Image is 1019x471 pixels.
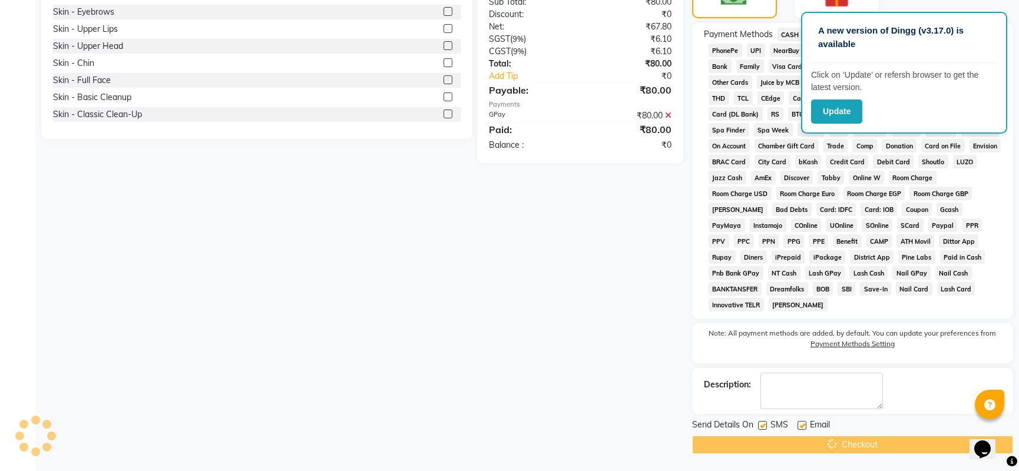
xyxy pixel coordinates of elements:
[813,282,833,296] span: BOB
[767,107,783,121] span: RS
[53,40,123,52] div: Skin - Upper Head
[597,70,680,82] div: ₹0
[937,203,962,216] span: Gcash
[580,58,680,70] div: ₹80.00
[918,155,948,168] span: Shoutlo
[709,59,732,73] span: Bank
[53,57,94,69] div: Skin - Chin
[709,139,750,152] span: On Account
[852,139,877,152] span: Comp
[580,139,680,151] div: ₹0
[811,99,862,124] button: Update
[778,28,803,41] span: CASH
[849,266,888,280] span: Lash Cash
[896,282,932,296] span: Nail Card
[53,23,118,35] div: Skin - Upper Lips
[734,234,754,248] span: PPC
[480,58,580,70] div: Total:
[789,91,818,105] span: Card M
[866,234,892,248] span: CAMP
[861,203,897,216] span: Card: IOB
[580,122,680,137] div: ₹80.00
[480,33,580,45] div: ( )
[755,155,790,168] span: City Card
[513,47,524,56] span: 9%
[704,28,773,41] span: Payment Methods
[898,250,935,264] span: Pine Labs
[892,266,931,280] span: Nail GPay
[750,218,786,232] span: Instamojo
[480,139,580,151] div: Balance :
[788,107,808,121] span: BTC
[734,91,753,105] span: TCL
[512,34,524,44] span: 9%
[770,44,803,57] span: NearBuy
[809,234,828,248] span: PPE
[692,419,753,433] span: Send Details On
[709,266,763,280] span: Pnb Bank GPay
[850,250,894,264] span: District App
[818,24,990,51] p: A new version of Dingg (v3.17.0) is available
[709,250,736,264] span: Rupay
[798,123,825,137] span: Venmo
[843,187,905,200] span: Room Charge EGP
[823,139,848,152] span: Trade
[780,171,813,184] span: Discover
[970,424,1007,459] iframe: chat widget
[709,298,764,311] span: Innovative TELR
[772,203,812,216] span: Bad Debts
[791,218,822,232] span: COnline
[770,419,788,433] span: SMS
[480,110,580,122] div: GPay
[757,91,785,105] span: CEdge
[953,155,977,168] span: LUZO
[755,139,819,152] span: Chamber Gift Card
[769,59,806,73] span: Visa Card
[740,250,767,264] span: Diners
[489,46,511,57] span: CGST
[580,33,680,45] div: ₹6.10
[736,59,764,73] span: Family
[580,21,680,33] div: ₹67.80
[889,171,937,184] span: Room Charge
[816,203,856,216] span: Card: IDFC
[937,282,975,296] span: Lash Card
[751,171,776,184] span: AmEx
[766,282,808,296] span: Dreamfolks
[769,298,828,311] span: [PERSON_NAME]
[826,155,868,168] span: Credit Card
[811,69,997,94] p: Click on ‘Update’ or refersh browser to get the latest version.
[939,234,978,248] span: Dittor App
[896,234,934,248] span: ATH Movil
[873,155,914,168] span: Debit Card
[754,123,793,137] span: Spa Week
[709,155,750,168] span: BRAC Card
[709,282,762,296] span: BANKTANSFER
[783,234,804,248] span: PPG
[795,155,822,168] span: bKash
[480,21,580,33] div: Net:
[921,139,965,152] span: Card on File
[805,266,845,280] span: Lash GPay
[709,187,772,200] span: Room Charge USD
[489,99,671,110] div: Payments
[882,139,917,152] span: Donation
[772,250,805,264] span: iPrepaid
[480,45,580,58] div: ( )
[759,234,779,248] span: PPN
[480,8,580,21] div: Discount:
[768,266,800,280] span: NT Cash
[53,108,142,121] div: Skin - Classic Clean-Up
[704,328,1001,354] label: Note: All payment methods are added, by default. You can update your preferences from
[928,218,958,232] span: Paypal
[709,91,729,105] span: THD
[970,139,1001,152] span: Envision
[480,70,597,82] a: Add Tip
[860,282,891,296] span: Save-In
[489,34,510,44] span: SGST
[810,419,830,433] span: Email
[810,339,895,349] label: Payment Methods Setting
[709,75,752,89] span: Other Cards
[833,234,862,248] span: Benefit
[862,218,892,232] span: SOnline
